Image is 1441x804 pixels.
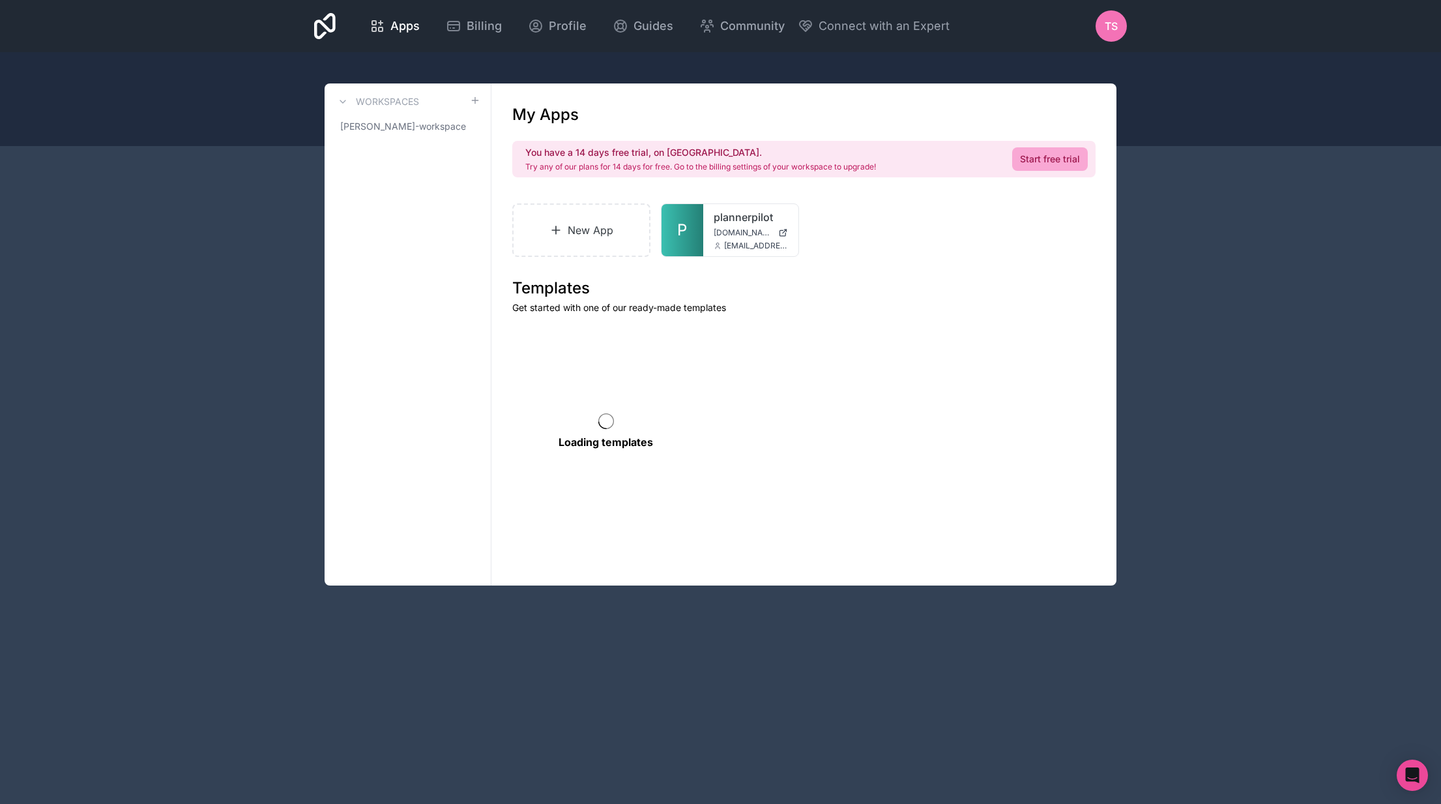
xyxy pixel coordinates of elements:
[714,209,788,225] a: plannerpilot
[798,17,950,35] button: Connect with an Expert
[512,203,650,257] a: New App
[525,162,876,172] p: Try any of our plans for 14 days for free. Go to the billing settings of your workspace to upgrade!
[714,228,788,238] a: [DOMAIN_NAME]
[549,17,587,35] span: Profile
[724,241,788,251] span: [EMAIL_ADDRESS][DOMAIN_NAME]
[714,228,773,238] span: [DOMAIN_NAME]
[1397,760,1428,791] div: Open Intercom Messenger
[340,120,466,133] span: [PERSON_NAME]-workspace
[525,146,876,159] h2: You have a 14 days free trial, on [GEOGRAPHIC_DATA].
[677,220,687,241] span: P
[720,17,785,35] span: Community
[1105,18,1118,34] span: TS
[512,301,1096,314] p: Get started with one of our ready-made templates
[335,115,480,138] a: [PERSON_NAME]-workspace
[359,12,430,40] a: Apps
[512,278,1096,299] h1: Templates
[689,12,795,40] a: Community
[517,12,597,40] a: Profile
[390,17,420,35] span: Apps
[559,434,653,450] p: Loading templates
[467,17,502,35] span: Billing
[633,17,673,35] span: Guides
[335,94,419,110] a: Workspaces
[435,12,512,40] a: Billing
[512,104,579,125] h1: My Apps
[356,95,419,108] h3: Workspaces
[602,12,684,40] a: Guides
[662,204,703,256] a: P
[819,17,950,35] span: Connect with an Expert
[1012,147,1088,171] a: Start free trial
